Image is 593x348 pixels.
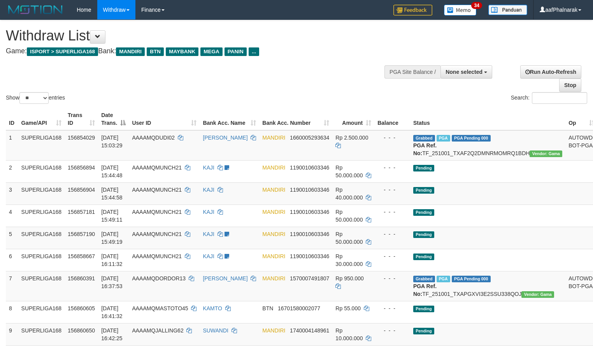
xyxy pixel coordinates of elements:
span: Rp 2.500.000 [335,135,368,141]
button: None selected [440,65,492,79]
h4: Game: Bank: [6,47,388,55]
td: 6 [6,249,18,271]
span: AAAAMQMASTOTO45 [132,305,188,311]
span: MANDIRI [262,327,285,334]
span: Pending [413,306,434,312]
span: Pending [413,231,434,238]
img: MOTION_logo.png [6,4,65,16]
th: Status [410,108,565,130]
td: SUPERLIGA168 [18,323,65,345]
td: SUPERLIGA168 [18,130,65,161]
span: Marked by aafsoycanthlai [437,276,450,282]
span: AAAAMQMUNCH21 [132,164,182,171]
div: - - - [377,275,407,282]
span: 156860605 [68,305,95,311]
span: AAAAMQMUNCH21 [132,209,182,215]
div: - - - [377,164,407,171]
span: Rp 950.000 [335,275,363,282]
span: Copy 16701580002077 to clipboard [278,305,320,311]
span: 156854029 [68,135,95,141]
input: Search: [532,92,587,104]
span: MANDIRI [262,253,285,259]
div: - - - [377,186,407,194]
a: Stop [559,79,581,92]
a: KAMTO [203,305,222,311]
th: Trans ID: activate to sort column ascending [65,108,98,130]
span: 156858667 [68,253,95,259]
td: 7 [6,271,18,301]
span: AAAAMQMUNCH21 [132,231,182,237]
td: 2 [6,160,18,182]
span: Rp 50.000.000 [335,164,363,178]
select: Showentries [19,92,49,104]
td: TF_251001_TXAPGXVI3E2SSU338QOJ [410,271,565,301]
a: SUWANDI [203,327,228,334]
div: PGA Site Balance / [384,65,440,79]
span: AAAAMQMUNCH21 [132,253,182,259]
th: Balance [374,108,410,130]
span: AAAAMQJALLING62 [132,327,183,334]
div: - - - [377,327,407,334]
span: 156856894 [68,164,95,171]
span: Copy 1190010603346 to clipboard [290,209,329,215]
span: Marked by aafsoycanthlai [437,135,450,142]
td: 9 [6,323,18,345]
td: SUPERLIGA168 [18,301,65,323]
span: 156857181 [68,209,95,215]
span: 34 [471,2,482,9]
span: BTN [262,305,273,311]
span: AAAAMQDORDOR13 [132,275,186,282]
b: PGA Ref. No: [413,283,437,297]
span: MANDIRI [262,209,285,215]
span: Pending [413,165,434,171]
td: SUPERLIGA168 [18,160,65,182]
span: MANDIRI [262,231,285,237]
th: Bank Acc. Name: activate to sort column ascending [200,108,259,130]
td: TF_251001_TXAF2Q2DMNRMOMRQ1BDH [410,130,565,161]
td: SUPERLIGA168 [18,205,65,227]
span: [DATE] 15:03:29 [101,135,123,149]
span: [DATE] 15:49:11 [101,209,123,223]
span: Pending [413,209,434,216]
span: 156857190 [68,231,95,237]
span: MANDIRI [262,135,285,141]
h1: Withdraw List [6,28,388,44]
span: Pending [413,187,434,194]
span: [DATE] 15:49:19 [101,231,123,245]
th: Date Trans.: activate to sort column descending [98,108,129,130]
span: [DATE] 16:41:32 [101,305,123,319]
td: 5 [6,227,18,249]
a: KAJI [203,164,214,171]
span: Copy 1740004148961 to clipboard [290,327,329,334]
span: Copy 1190010603346 to clipboard [290,164,329,171]
img: Feedback.jpg [393,5,432,16]
span: Vendor URL: https://trx31.1velocity.biz [530,150,562,157]
span: [DATE] 15:44:58 [101,187,123,201]
span: [DATE] 16:11:32 [101,253,123,267]
span: Copy 1660005293634 to clipboard [290,135,329,141]
label: Search: [511,92,587,104]
th: ID [6,108,18,130]
td: SUPERLIGA168 [18,182,65,205]
span: 156860650 [68,327,95,334]
th: User ID: activate to sort column ascending [129,108,200,130]
span: Copy 1570007491807 to clipboard [290,275,329,282]
span: [DATE] 16:42:25 [101,327,123,341]
span: Rp 40.000.000 [335,187,363,201]
label: Show entries [6,92,65,104]
a: KAJI [203,209,214,215]
td: 8 [6,301,18,323]
div: - - - [377,230,407,238]
th: Game/API: activate to sort column ascending [18,108,65,130]
span: MAYBANK [166,47,198,56]
div: - - - [377,134,407,142]
span: MANDIRI [262,275,285,282]
span: MEGA [200,47,223,56]
th: Amount: activate to sort column ascending [332,108,374,130]
div: - - - [377,208,407,216]
img: panduan.png [488,5,527,15]
span: Rp 30.000.000 [335,253,363,267]
td: 4 [6,205,18,227]
span: Grabbed [413,276,435,282]
td: 3 [6,182,18,205]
